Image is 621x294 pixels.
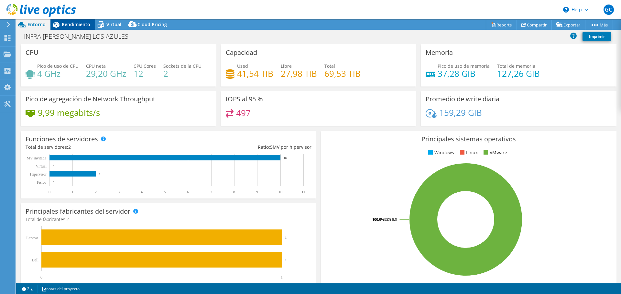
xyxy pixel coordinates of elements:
[163,63,202,69] span: Sockets de la CPU
[37,70,79,77] h4: 4 GHz
[62,21,90,27] span: Rendimiento
[53,181,54,184] text: 0
[86,70,126,77] h4: 29,20 GHz
[281,70,317,77] h4: 27,98 TiB
[497,63,535,69] span: Total de memoria
[118,190,120,194] text: 3
[497,70,540,77] h4: 127,26 GiB
[482,149,507,156] li: VMware
[17,285,38,293] a: 2
[270,144,273,150] span: 5
[26,144,169,151] div: Total de servidores:
[37,180,46,185] tspan: Físico
[233,190,235,194] text: 8
[68,144,71,150] span: 2
[66,216,69,222] span: 2
[326,136,612,143] h3: Principales sistemas operativos
[236,109,251,117] h4: 497
[137,21,167,27] span: Cloud Pricing
[517,20,552,30] a: Compartir
[426,49,453,56] h3: Memoria
[40,275,42,279] text: 0
[604,5,614,15] span: GC
[36,164,47,168] text: Virtual
[86,63,106,69] span: CPU neta
[563,7,569,13] svg: \n
[372,217,384,222] tspan: 100.0%
[210,190,212,194] text: 7
[26,236,38,240] text: Lenovo
[27,156,46,160] text: MV invitada
[458,149,478,156] li: Linux
[37,63,79,69] span: Pico de uso de CPU
[53,165,54,168] text: 0
[324,63,335,69] span: Total
[284,157,287,160] text: 10
[26,216,311,223] h4: Total de fabricantes:
[438,70,490,77] h4: 37,28 GiB
[169,144,311,151] div: Ratio: MV por hipervisor
[237,70,273,77] h4: 41,54 TiB
[551,20,585,30] a: Exportar
[71,190,73,194] text: 1
[324,70,361,77] h4: 69,53 TiB
[106,21,121,27] span: Virtual
[26,208,130,215] h3: Principales fabricantes del servidor
[281,63,292,69] span: Libre
[486,20,517,30] a: Reports
[226,96,263,103] h3: IOPS al 95 %
[37,285,84,293] a: notas del proyecto
[26,49,38,56] h3: CPU
[583,32,611,41] a: Imprimir
[21,33,138,40] h1: INFRA [PERSON_NAME] LOS AZULES
[134,63,156,69] span: CPU Cores
[427,149,454,156] li: Windows
[256,190,258,194] text: 9
[95,190,97,194] text: 2
[26,96,155,103] h3: Pico de agregación de Network Throughput
[278,190,282,194] text: 10
[438,63,490,69] span: Pico de uso de memoria
[585,20,613,30] a: Más
[32,258,38,262] text: Dell
[281,275,283,279] text: 1
[301,190,305,194] text: 11
[38,109,100,116] h4: 9,99 megabits/s
[426,96,499,103] h3: Promedio de write diaria
[285,236,287,239] text: 1
[384,217,397,222] tspan: ESXi 8.0
[49,190,50,194] text: 0
[26,136,98,143] h3: Funciones de servidores
[134,70,156,77] h4: 12
[99,173,101,176] text: 2
[285,258,287,262] text: 1
[27,21,46,27] span: Entorno
[30,172,47,177] text: Hipervisor
[226,49,257,56] h3: Capacidad
[187,190,189,194] text: 6
[237,63,248,69] span: Used
[164,190,166,194] text: 5
[141,190,143,194] text: 4
[163,70,202,77] h4: 2
[439,109,482,116] h4: 159,29 GiB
